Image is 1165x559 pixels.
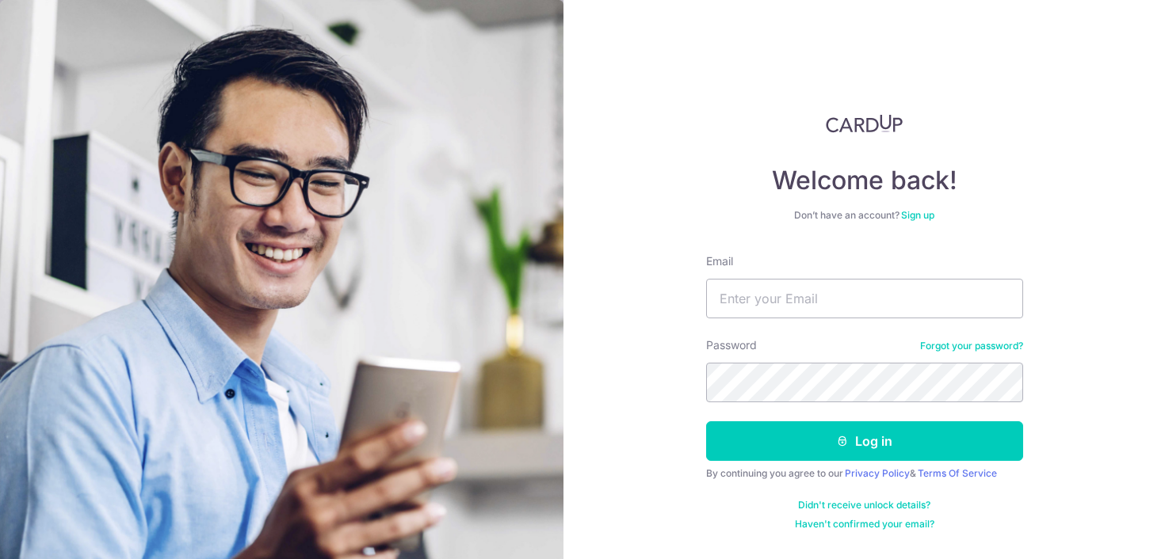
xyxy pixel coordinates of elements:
a: Terms Of Service [918,467,997,479]
input: Enter your Email [706,279,1023,318]
a: Haven't confirmed your email? [795,518,934,530]
a: Sign up [901,209,934,221]
h4: Welcome back! [706,165,1023,196]
a: Didn't receive unlock details? [798,499,930,511]
button: Log in [706,421,1023,461]
div: Don’t have an account? [706,209,1023,222]
a: Forgot your password? [920,340,1023,352]
label: Password [706,337,757,353]
label: Email [706,253,733,269]
img: CardUp Logo [826,114,903,133]
a: Privacy Policy [845,467,910,479]
div: By continuing you agree to our & [706,467,1023,480]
